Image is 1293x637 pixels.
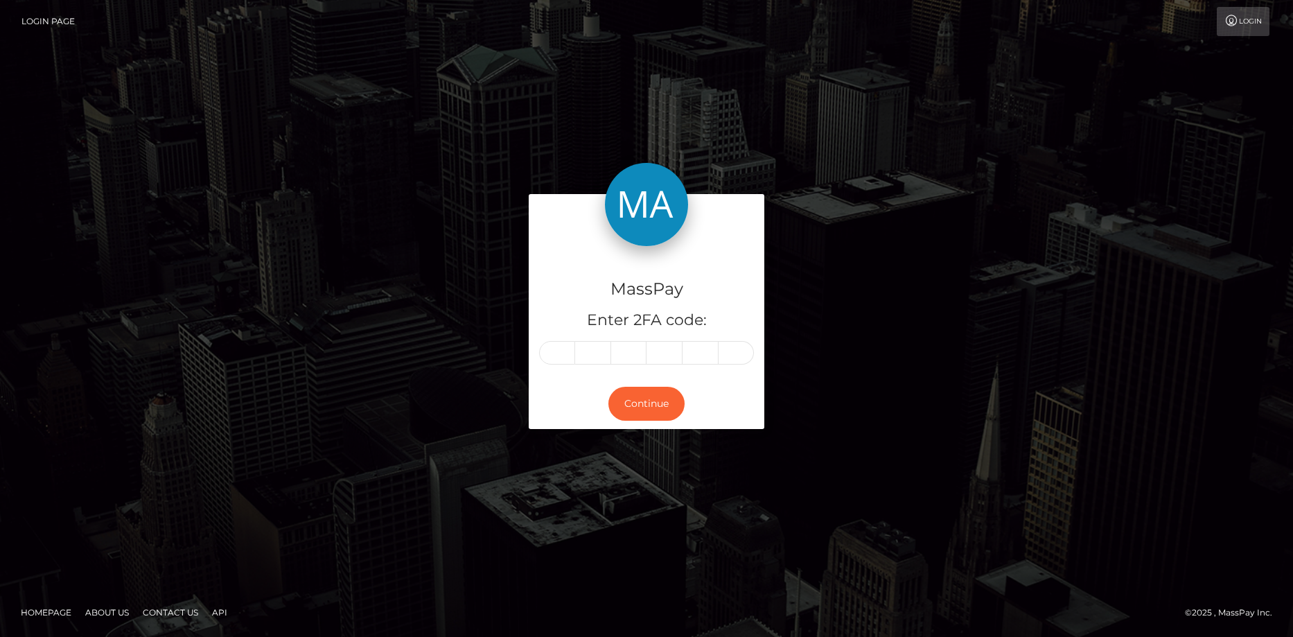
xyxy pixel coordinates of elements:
[539,277,754,302] h4: MassPay
[605,163,688,246] img: MassPay
[1217,7,1269,36] a: Login
[80,602,134,623] a: About Us
[1185,605,1283,620] div: © 2025 , MassPay Inc.
[206,602,233,623] a: API
[15,602,77,623] a: Homepage
[137,602,204,623] a: Contact Us
[21,7,75,36] a: Login Page
[539,310,754,331] h5: Enter 2FA code:
[608,387,685,421] button: Continue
